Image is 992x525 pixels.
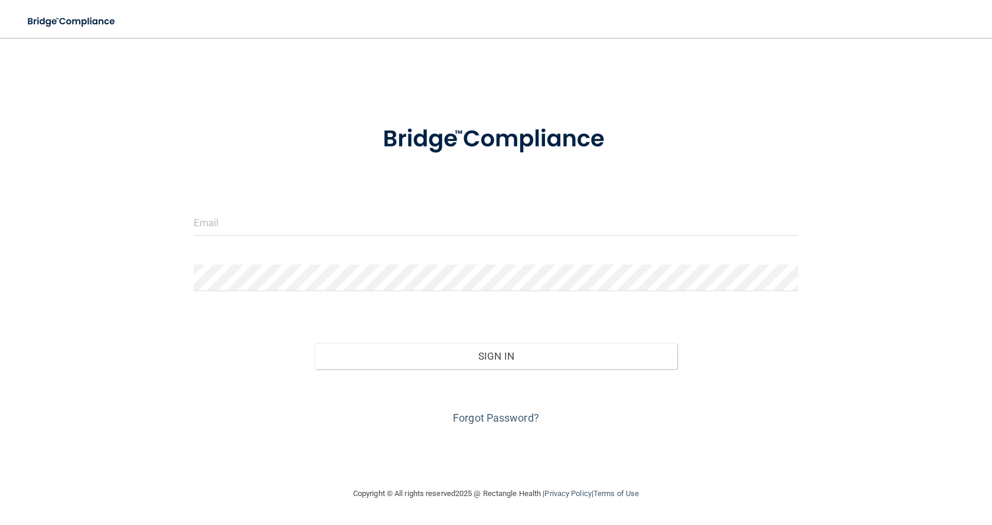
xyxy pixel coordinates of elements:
[593,489,639,498] a: Terms of Use
[194,209,798,236] input: Email
[280,475,712,513] div: Copyright © All rights reserved 2025 @ Rectangle Health | |
[544,489,591,498] a: Privacy Policy
[453,412,539,424] a: Forgot Password?
[315,343,677,369] button: Sign In
[358,109,634,170] img: bridge_compliance_login_screen.278c3ca4.svg
[18,9,126,34] img: bridge_compliance_login_screen.278c3ca4.svg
